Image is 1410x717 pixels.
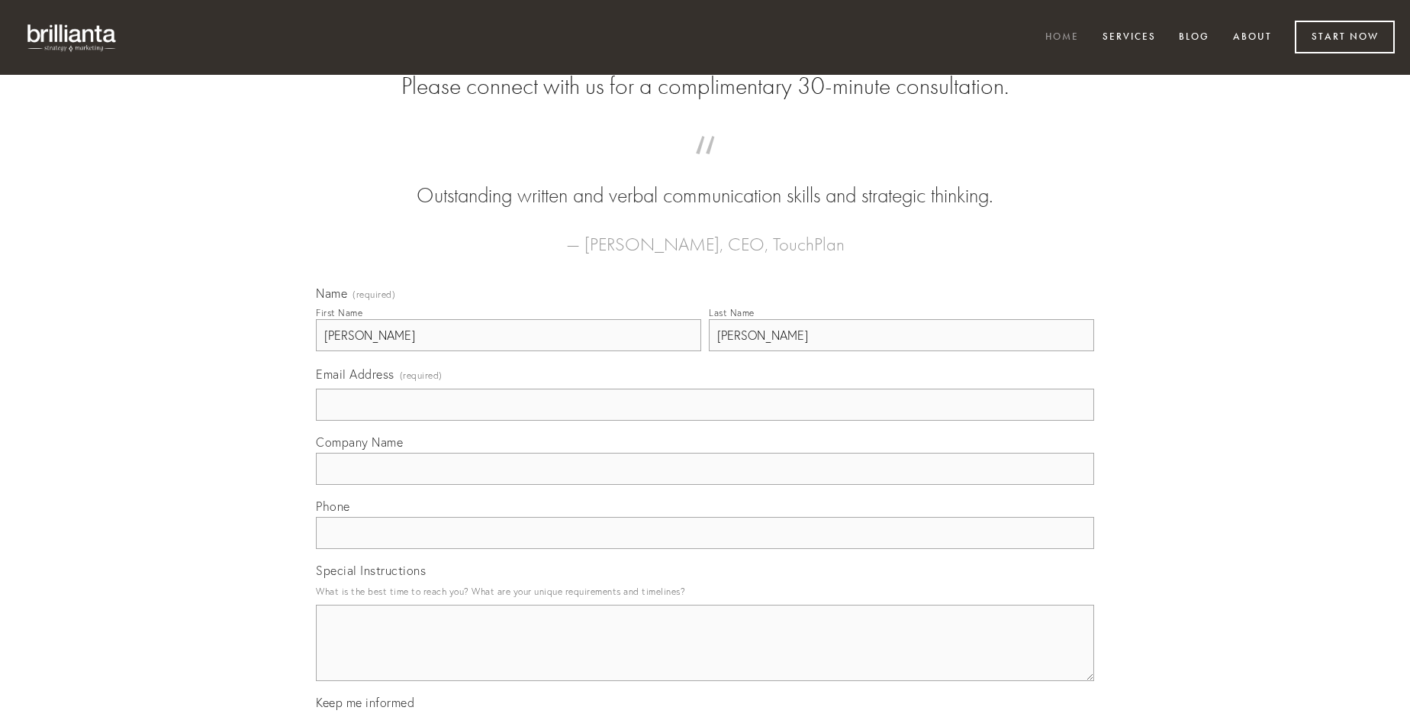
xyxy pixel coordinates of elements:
[316,695,414,710] span: Keep me informed
[340,151,1070,181] span: “
[352,290,395,299] span: (required)
[1295,21,1395,53] a: Start Now
[316,72,1094,101] h2: Please connect with us for a complimentary 30-minute consultation.
[709,307,755,318] div: Last Name
[1223,25,1282,50] a: About
[316,499,350,514] span: Phone
[316,581,1094,602] p: What is the best time to reach you? What are your unique requirements and timelines?
[340,211,1070,260] figcaption: — [PERSON_NAME], CEO, TouchPlan
[1093,25,1166,50] a: Services
[316,286,347,301] span: Name
[15,15,130,60] img: brillianta - research, strategy, marketing
[316,563,426,578] span: Special Instructions
[340,151,1070,211] blockquote: Outstanding written and verbal communication skills and strategic thinking.
[1035,25,1089,50] a: Home
[400,365,443,386] span: (required)
[1169,25,1219,50] a: Blog
[316,434,403,450] span: Company Name
[316,367,394,382] span: Email Address
[316,307,362,318] div: First Name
